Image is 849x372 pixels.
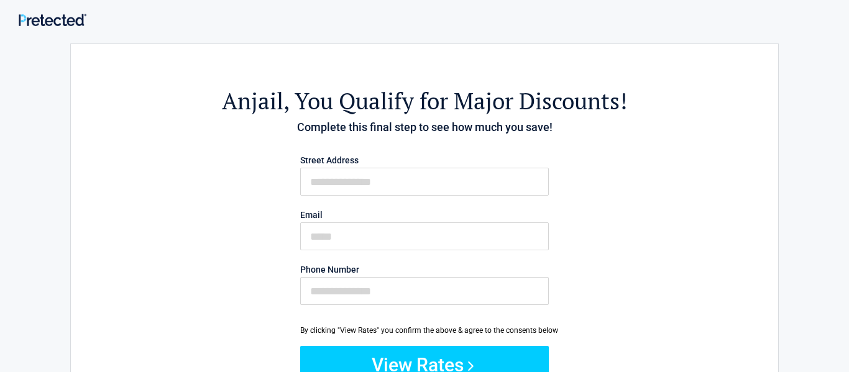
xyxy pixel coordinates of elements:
h4: Complete this final step to see how much you save! [139,119,710,135]
div: By clicking "View Rates" you confirm the above & agree to the consents below [300,325,549,336]
span: Anjail [222,86,283,116]
label: Street Address [300,156,549,165]
img: Main Logo [19,14,86,26]
label: Phone Number [300,265,549,274]
h2: , You Qualify for Major Discounts! [139,86,710,116]
label: Email [300,211,549,219]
